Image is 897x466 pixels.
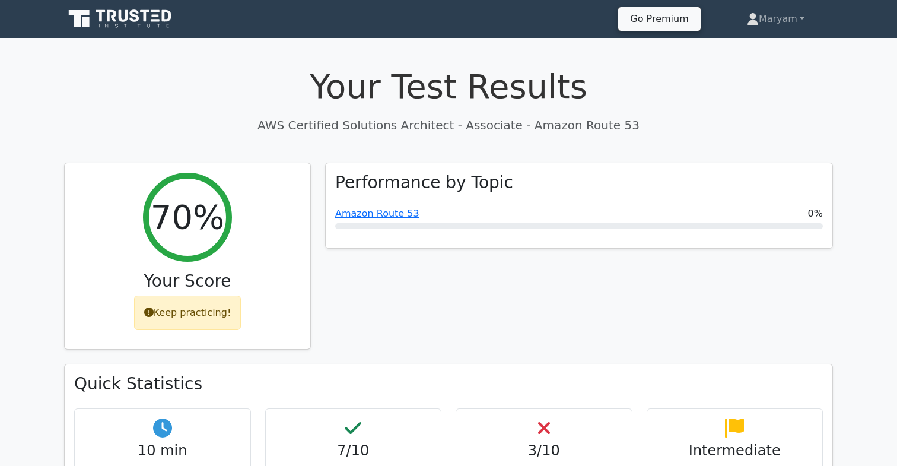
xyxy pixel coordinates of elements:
span: 0% [808,207,823,221]
h3: Performance by Topic [335,173,513,193]
a: Maryam [718,7,833,31]
p: AWS Certified Solutions Architect - Associate - Amazon Route 53 [64,116,833,134]
a: Go Premium [623,11,695,27]
h3: Quick Statistics [74,374,823,394]
h4: 3/10 [466,442,622,459]
h3: Your Score [74,271,301,291]
h1: Your Test Results [64,66,833,106]
div: Keep practicing! [134,296,241,330]
h2: 70% [151,197,224,237]
a: Amazon Route 53 [335,208,419,219]
h4: 10 min [84,442,241,459]
h4: Intermediate [657,442,813,459]
h4: 7/10 [275,442,432,459]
